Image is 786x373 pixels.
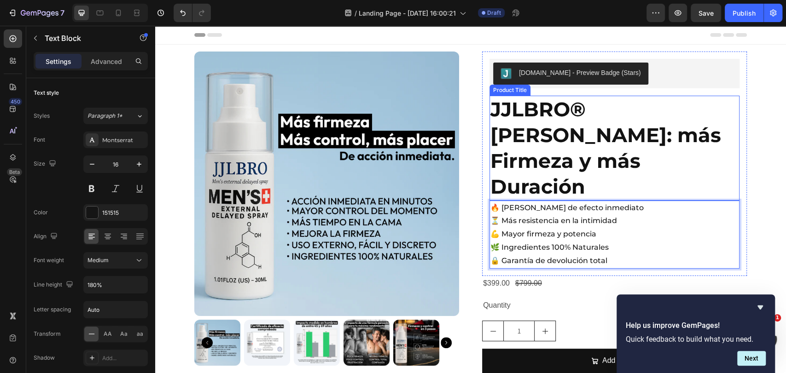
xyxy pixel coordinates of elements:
[733,8,756,18] div: Publish
[83,252,148,269] button: Medium
[691,4,721,22] button: Save
[34,354,55,362] div: Shadow
[345,42,356,53] img: Judgeme.png
[34,330,61,338] div: Transform
[84,301,147,318] input: Auto
[83,108,148,124] button: Paragraph 1*
[379,295,400,315] button: increment
[335,202,583,215] p: 💪 Mayor firmeza y potencia
[120,330,128,338] span: Aa
[327,295,348,315] button: decrement
[102,354,146,362] div: Add...
[84,276,147,293] input: Auto
[335,176,583,189] p: 🔥 [PERSON_NAME] de efecto inmediato
[91,57,122,66] p: Advanced
[755,302,766,313] button: Hide survey
[34,89,59,97] div: Text style
[359,250,388,265] div: $799.00
[60,7,64,18] p: 7
[359,8,456,18] span: Landing Page - [DATE] 16:00:21
[355,8,357,18] span: /
[46,57,71,66] p: Settings
[87,257,109,264] span: Medium
[87,112,122,120] span: Paragraph 1*
[338,37,493,59] button: Judge.me - Preview Badge (Stars)
[327,272,592,287] div: Quantity
[155,26,786,373] iframe: To enrich screen reader interactions, please activate Accessibility in Grammarly extension settings
[102,136,146,144] div: Montserrat
[34,112,50,120] div: Styles
[327,323,592,347] button: Add to cart
[45,33,123,44] p: Text Block
[34,208,48,217] div: Color
[334,175,584,243] div: Rich Text Editor. Editing area: main
[7,168,22,176] div: Beta
[137,330,143,338] span: aa
[34,279,75,291] div: Line height
[626,302,766,366] div: Help us improve GemPages!
[34,158,58,170] div: Size
[699,9,714,17] span: Save
[336,60,373,69] div: Product Title
[334,70,584,175] h2: JJLBRO® [PERSON_NAME]: más Firmeza y más Duración
[364,42,486,52] div: [DOMAIN_NAME] - Preview Badge (Stars)
[335,229,583,242] p: 🔒 Garantía de devolución total
[9,98,22,105] div: 450
[104,330,112,338] span: AA
[725,4,763,22] button: Publish
[34,256,64,264] div: Font weight
[34,305,71,314] div: Letter spacing
[335,189,583,202] p: ⏳ Más resistencia en la intimidad
[4,4,69,22] button: 7
[34,230,59,243] div: Align
[487,9,501,17] span: Draft
[102,209,146,217] div: 151515
[285,311,297,322] button: Carousel Next Arrow
[174,4,211,22] div: Undo/Redo
[34,136,45,144] div: Font
[626,320,766,331] h2: Help us improve GemPages!
[348,295,379,315] input: quantity
[327,250,355,265] div: $399.00
[626,335,766,344] p: Quick feedback to build what you need.
[774,314,781,321] span: 1
[737,351,766,366] button: Next question
[335,215,583,229] p: 🌿 Ingredientes 100% Naturales
[447,328,483,342] div: Add to cart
